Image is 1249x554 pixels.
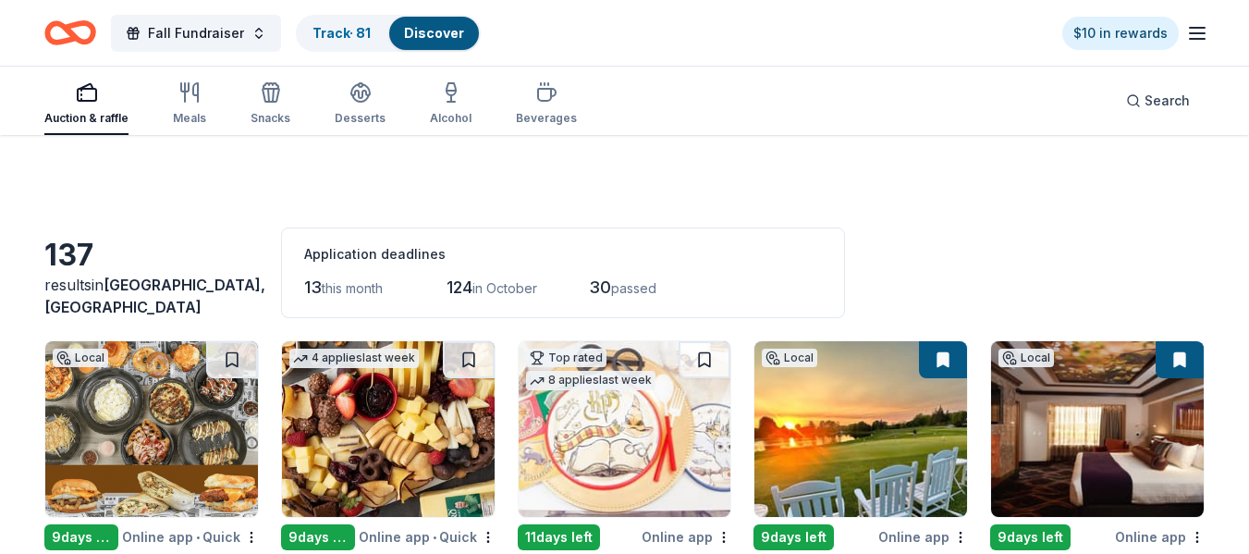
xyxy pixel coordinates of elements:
[44,524,118,550] div: 9 days left
[1111,82,1205,119] button: Search
[173,111,206,126] div: Meals
[304,277,322,297] span: 13
[526,371,655,390] div: 8 applies last week
[611,280,656,296] span: passed
[433,530,436,545] span: •
[122,525,259,548] div: Online app Quick
[754,341,967,517] img: Image for Fenton Farms Golf Club
[45,341,258,517] img: Image for Effin Egg Detroit
[447,277,472,297] span: 124
[281,524,355,550] div: 9 days left
[53,349,108,367] div: Local
[44,237,259,274] div: 137
[430,74,471,135] button: Alcohol
[312,25,371,41] a: Track· 81
[519,341,731,517] img: Image for Oriental Trading
[173,74,206,135] button: Meals
[430,111,471,126] div: Alcohol
[359,525,496,548] div: Online app Quick
[516,74,577,135] button: Beverages
[991,341,1204,517] img: Image for FireKeepers Casino Hotel
[1145,90,1190,112] span: Search
[304,243,822,265] div: Application deadlines
[335,74,386,135] button: Desserts
[111,15,281,52] button: Fall Fundraiser
[526,349,606,367] div: Top rated
[44,111,129,126] div: Auction & raffle
[196,530,200,545] span: •
[404,25,464,41] a: Discover
[44,74,129,135] button: Auction & raffle
[322,280,383,296] span: this month
[44,11,96,55] a: Home
[1115,525,1205,548] div: Online app
[44,276,265,316] span: in
[44,276,265,316] span: [GEOGRAPHIC_DATA], [GEOGRAPHIC_DATA]
[44,274,259,318] div: results
[251,111,290,126] div: Snacks
[990,524,1071,550] div: 9 days left
[753,524,834,550] div: 9 days left
[516,111,577,126] div: Beverages
[589,277,611,297] span: 30
[472,280,537,296] span: in October
[518,524,600,550] div: 11 days left
[296,15,481,52] button: Track· 81Discover
[289,349,419,368] div: 4 applies last week
[282,341,495,517] img: Image for Gordon Food Service Store
[335,111,386,126] div: Desserts
[762,349,817,367] div: Local
[998,349,1054,367] div: Local
[1062,17,1179,50] a: $10 in rewards
[878,525,968,548] div: Online app
[148,22,244,44] span: Fall Fundraiser
[251,74,290,135] button: Snacks
[642,525,731,548] div: Online app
